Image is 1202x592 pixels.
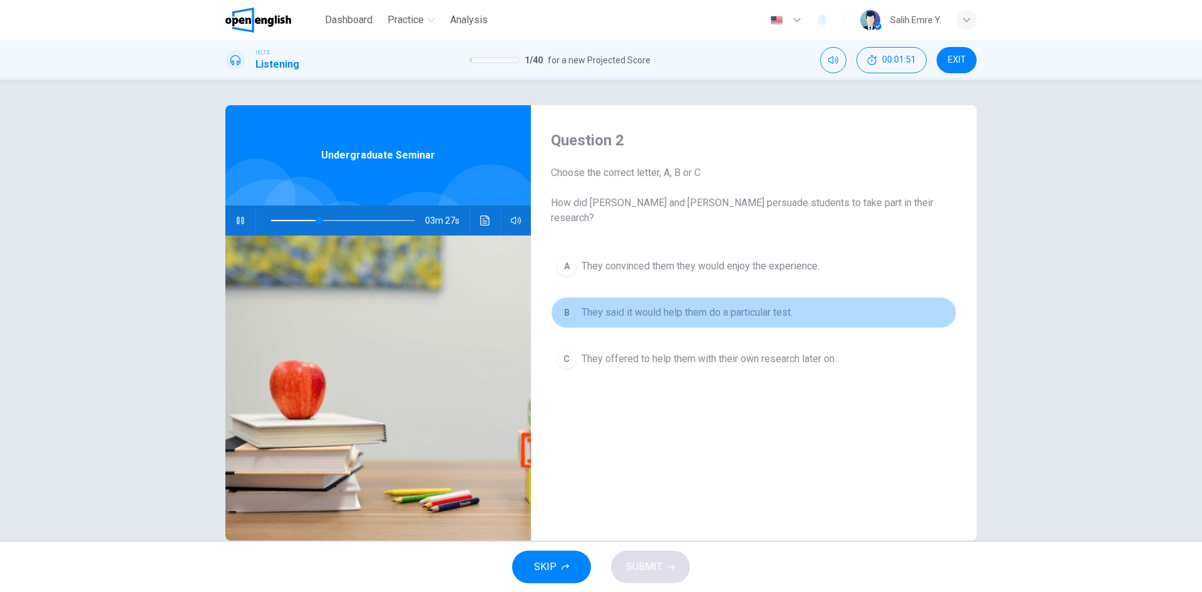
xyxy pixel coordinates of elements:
span: 1 / 40 [525,53,543,68]
button: Practice [383,9,440,31]
span: They said it would help them do a particular test. [582,305,793,320]
img: Profile picture [860,10,880,30]
img: en [769,16,784,25]
button: AThey convinced them they would enjoy the experience. [551,251,957,282]
button: Analysis [445,9,493,31]
span: Choose the correct letter, A, B or C How did [PERSON_NAME] and [PERSON_NAME] persuade students to... [551,165,957,226]
a: OpenEnglish logo [225,8,320,33]
img: OpenEnglish logo [225,8,291,33]
span: Dashboard [325,13,372,28]
span: Analysis [450,13,488,28]
span: 00:01:51 [882,55,916,65]
span: Practice [388,13,424,28]
span: for a new Projected Score [548,53,650,68]
h4: Question 2 [551,130,957,150]
button: BThey said it would help them do a particular test. [551,297,957,328]
button: EXIT [937,47,977,73]
span: EXIT [948,55,966,65]
div: C [557,349,577,369]
button: CThey offered to help them with their own research later on. [551,343,957,375]
div: B [557,303,577,323]
span: They convinced them they would enjoy the experience. [582,259,819,274]
img: Undergraduate Seminar [225,236,531,541]
h1: Listening [255,57,299,72]
div: Hide [856,47,927,73]
div: Salih Emre Y. [890,13,942,28]
span: IELTS [255,48,270,57]
span: 03m 27s [425,205,470,236]
span: Undergraduate Seminar [321,148,435,163]
span: SKIP [534,558,557,576]
div: A [557,256,577,276]
button: 00:01:51 [856,47,927,73]
button: Dashboard [320,9,378,31]
div: Mute [820,47,846,73]
span: They offered to help them with their own research later on. [582,351,836,366]
button: Click to see the audio transcription [475,205,495,236]
button: SKIP [512,551,591,583]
